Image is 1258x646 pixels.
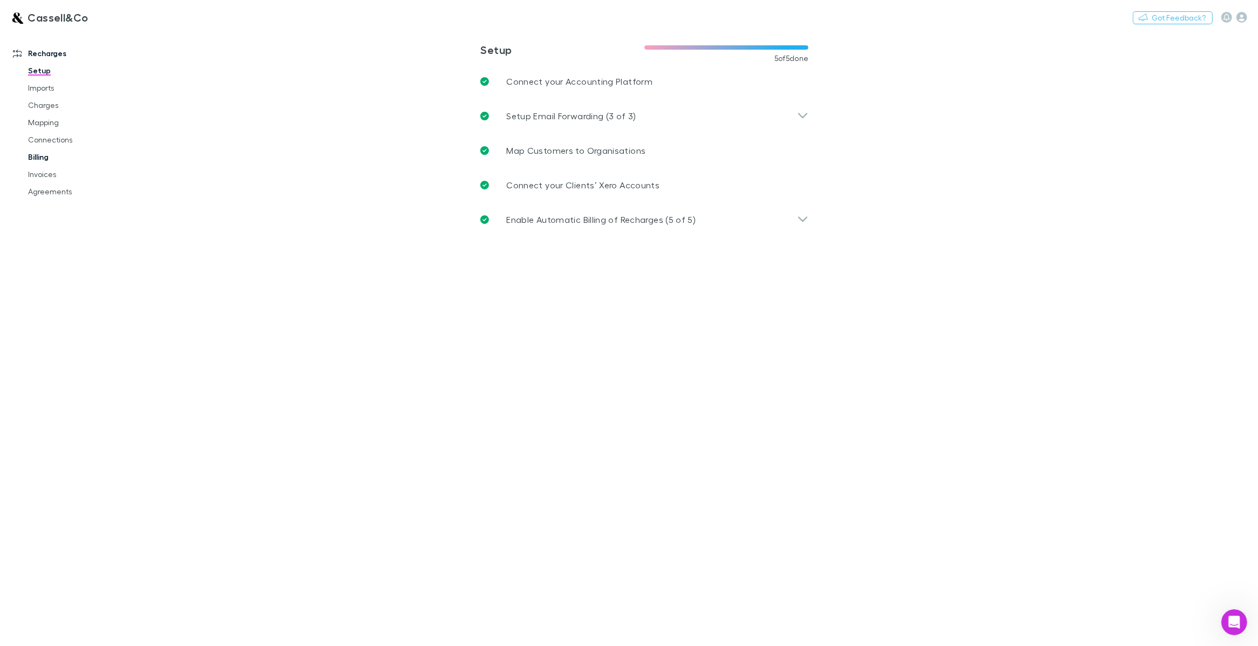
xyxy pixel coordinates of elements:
[17,131,152,148] a: Connections
[17,166,152,183] a: Invoices
[472,64,817,99] a: Connect your Accounting Platform
[17,148,152,166] a: Billing
[1133,11,1213,24] button: Got Feedback?
[4,4,95,30] a: Cassell&Co
[28,11,89,24] h3: Cassell&Co
[1221,609,1247,635] iframe: Intercom live chat
[506,213,696,226] p: Enable Automatic Billing of Recharges (5 of 5)
[472,99,817,133] div: Setup Email Forwarding (3 of 3)
[17,114,152,131] a: Mapping
[17,183,152,200] a: Agreements
[480,43,644,56] h3: Setup
[11,11,23,24] img: Cassell&Co's Logo
[17,62,152,79] a: Setup
[472,133,817,168] a: Map Customers to Organisations
[506,144,645,157] p: Map Customers to Organisations
[472,168,817,202] a: Connect your Clients’ Xero Accounts
[472,202,817,237] div: Enable Automatic Billing of Recharges (5 of 5)
[506,179,659,192] p: Connect your Clients’ Xero Accounts
[2,45,152,62] a: Recharges
[506,75,652,88] p: Connect your Accounting Platform
[17,79,152,97] a: Imports
[774,54,809,63] span: 5 of 5 done
[506,110,636,123] p: Setup Email Forwarding (3 of 3)
[17,97,152,114] a: Charges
